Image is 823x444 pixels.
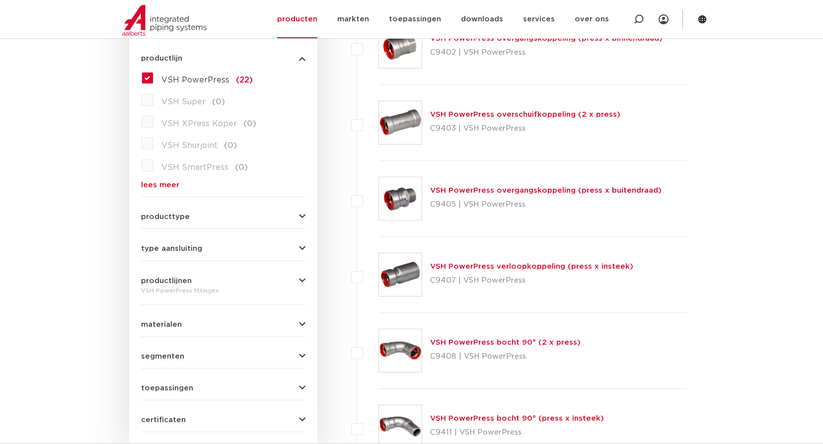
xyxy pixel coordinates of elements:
img: Thumbnail for VSH PowerPress verloopkoppeling (press x insteek) [379,253,422,296]
button: producttype [141,213,305,221]
p: C9402 | VSH PowerPress [430,45,663,61]
img: Thumbnail for VSH PowerPress overgangskoppeling (press x binnendraad) [379,25,422,68]
span: VSH SmartPress [161,163,228,171]
button: certificaten [141,416,305,424]
button: toepassingen [141,384,305,392]
span: segmenten [141,353,184,360]
button: type aansluiting [141,245,305,252]
a: VSH PowerPress overschuifkoppeling (2 x press) [430,111,620,118]
p: C9408 | VSH PowerPress [430,349,581,365]
button: productlijn [141,55,305,62]
span: (0) [224,142,237,149]
a: VSH PowerPress bocht 90° (2 x press) [430,339,581,346]
a: VSH PowerPress overgangskoppeling (press x buitendraad) [430,187,662,194]
span: productlijn [141,55,182,62]
span: (0) [212,98,225,106]
p: C9411 | VSH PowerPress [430,425,604,441]
span: (0) [235,163,248,171]
span: toepassingen [141,384,193,392]
span: materialen [141,321,182,328]
p: C9405 | VSH PowerPress [430,197,662,213]
img: Thumbnail for VSH PowerPress bocht 90° (2 x press) [379,329,422,372]
span: VSH Shurjoint [161,142,218,149]
button: productlijnen [141,277,305,285]
p: C9407 | VSH PowerPress [430,273,633,289]
span: (0) [243,120,256,128]
a: VSH PowerPress overgangskoppeling (press x binnendraad) [430,35,663,42]
span: type aansluiting [141,245,202,252]
span: VSH XPress Koper [161,120,237,128]
span: producttype [141,213,190,221]
span: VSH Super [161,98,206,106]
img: Thumbnail for VSH PowerPress overgangskoppeling (press x buitendraad) [379,177,422,220]
button: segmenten [141,353,305,360]
span: productlijnen [141,277,192,285]
p: C9403 | VSH PowerPress [430,121,620,137]
span: certificaten [141,416,186,424]
a: lees meer [141,181,305,189]
div: VSH PowerPress fittingen [141,285,305,296]
button: materialen [141,321,305,328]
a: VSH PowerPress verloopkoppeling (press x insteek) [430,263,633,270]
img: Thumbnail for VSH PowerPress overschuifkoppeling (2 x press) [379,101,422,144]
a: VSH PowerPress bocht 90° (press x insteek) [430,415,604,422]
span: VSH PowerPress [161,76,229,84]
span: (22) [236,76,253,84]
